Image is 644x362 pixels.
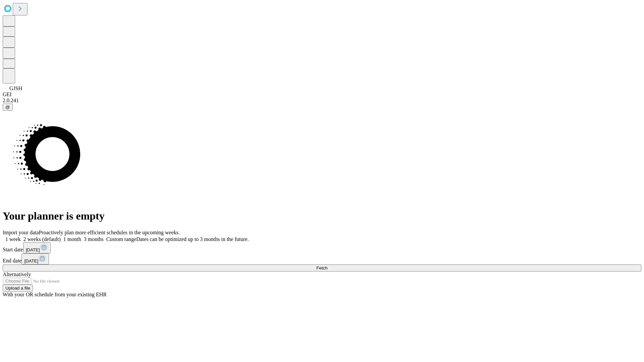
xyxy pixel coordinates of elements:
span: Alternatively [3,271,31,277]
span: 3 months [84,236,104,242]
span: Proactively plan more efficient schedules in the upcoming weeks. [39,230,180,235]
span: Dates can be optimized up to 3 months in the future. [136,236,249,242]
button: Upload a file [3,285,33,292]
span: [DATE] [24,258,38,263]
div: Start date [3,242,641,253]
div: End date [3,253,641,264]
button: @ [3,104,13,111]
span: Fetch [316,265,327,270]
span: With your OR schedule from your existing EHR [3,292,107,297]
span: 1 month [63,236,81,242]
div: 2.0.241 [3,98,641,104]
span: GJSH [9,85,22,91]
span: [DATE] [26,247,40,252]
span: Custom range [106,236,136,242]
div: GEI [3,92,641,98]
span: Import your data [3,230,39,235]
button: [DATE] [23,242,51,253]
button: Fetch [3,264,641,271]
button: [DATE] [21,253,49,264]
span: 1 week [5,236,21,242]
span: 2 weeks (default) [23,236,61,242]
span: @ [5,105,10,110]
h1: Your planner is empty [3,210,641,222]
